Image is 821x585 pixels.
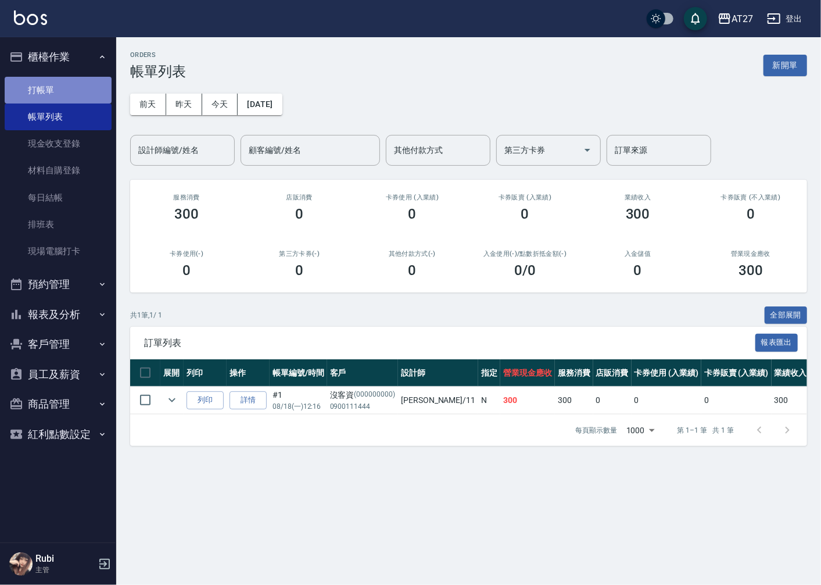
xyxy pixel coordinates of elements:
button: 預約管理 [5,269,112,299]
th: 服務消費 [555,359,593,387]
p: 08/18 (一) 12:16 [273,401,324,412]
h2: 第三方卡券(-) [257,250,342,258]
th: 展開 [160,359,184,387]
h2: 營業現金應收 [708,250,793,258]
th: 指定 [478,359,500,387]
p: 主管 [35,565,95,575]
h3: 0 [521,206,529,222]
a: 詳情 [230,391,267,409]
th: 卡券使用 (入業績) [632,359,702,387]
a: 帳單列表 [5,104,112,130]
img: Logo [14,10,47,25]
td: #1 [270,387,327,414]
h3: 0 [747,206,755,222]
button: 員工及薪資 [5,359,112,390]
h3: 300 [738,262,763,279]
button: 昨天 [166,94,202,115]
h3: 0 [408,262,416,279]
a: 報表匯出 [755,337,798,348]
th: 帳單編號/時間 [270,359,327,387]
h3: 300 [174,206,199,222]
h5: Rubi [35,553,95,565]
td: 300 [555,387,593,414]
th: 業績收入 [772,359,810,387]
th: 設計師 [398,359,478,387]
button: 全部展開 [765,306,808,324]
div: 1000 [622,415,659,446]
button: 新開單 [763,55,807,76]
td: [PERSON_NAME] /11 [398,387,478,414]
h2: 業績收入 [596,194,680,201]
td: 300 [772,387,810,414]
h2: ORDERS [130,51,186,59]
a: 材料自購登錄 [5,157,112,184]
a: 新開單 [763,59,807,70]
td: N [478,387,500,414]
h2: 卡券使用 (入業績) [370,194,454,201]
h3: 0 [182,262,191,279]
td: 0 [593,387,632,414]
h3: 0 [634,262,642,279]
div: 沒客資 [330,389,395,401]
td: 0 [701,387,772,414]
a: 每日結帳 [5,184,112,211]
div: AT27 [732,12,753,26]
button: 紅利點數設定 [5,419,112,450]
th: 操作 [227,359,270,387]
h3: 0 [295,262,303,279]
button: 商品管理 [5,389,112,419]
p: (000000000) [354,389,396,401]
h3: 帳單列表 [130,63,186,80]
p: 每頁顯示數量 [575,425,617,436]
th: 營業現金應收 [500,359,555,387]
th: 客戶 [327,359,398,387]
button: Open [578,141,597,159]
th: 店販消費 [593,359,632,387]
h3: 0 [295,206,303,222]
span: 訂單列表 [144,337,755,349]
button: 今天 [202,94,238,115]
button: 登出 [762,8,807,30]
button: 客戶管理 [5,329,112,359]
p: 0900111444 [330,401,395,412]
h3: 300 [626,206,650,222]
h2: 店販消費 [257,194,342,201]
h2: 入金儲值 [596,250,680,258]
th: 列印 [184,359,227,387]
button: expand row [163,391,181,409]
button: 櫃檯作業 [5,42,112,72]
a: 現場電腦打卡 [5,238,112,265]
h2: 卡券販賣 (入業績) [482,194,567,201]
button: 列印 [187,391,224,409]
p: 第 1–1 筆 共 1 筆 [677,425,734,436]
h2: 卡券販賣 (不入業績) [708,194,793,201]
a: 排班表 [5,211,112,238]
td: 300 [500,387,555,414]
h3: 0 [408,206,416,222]
button: 前天 [130,94,166,115]
button: 報表匯出 [755,334,798,352]
th: 卡券販賣 (入業績) [701,359,772,387]
h3: 服務消費 [144,194,229,201]
h2: 卡券使用(-) [144,250,229,258]
button: AT27 [713,7,758,31]
a: 現金收支登錄 [5,130,112,157]
button: save [684,7,707,30]
h2: 入金使用(-) /點數折抵金額(-) [482,250,567,258]
button: 報表及分析 [5,299,112,330]
button: [DATE] [238,94,282,115]
a: 打帳單 [5,77,112,104]
h2: 其他付款方式(-) [370,250,454,258]
img: Person [9,552,33,576]
h3: 0 /0 [514,262,536,279]
td: 0 [632,387,702,414]
p: 共 1 筆, 1 / 1 [130,310,162,320]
